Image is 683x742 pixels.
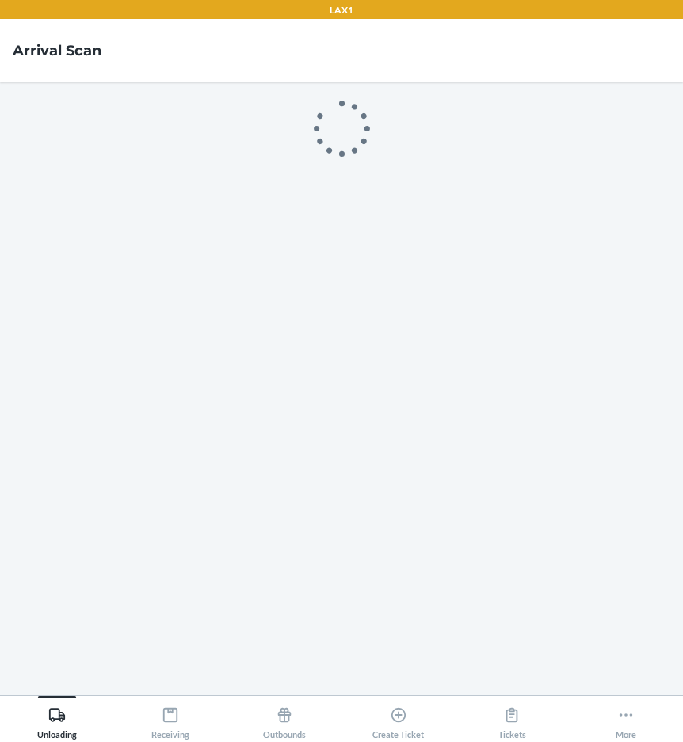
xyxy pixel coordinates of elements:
[616,700,636,740] div: More
[13,40,101,61] h4: Arrival Scan
[151,700,189,740] div: Receiving
[372,700,424,740] div: Create Ticket
[263,700,306,740] div: Outbounds
[456,696,570,740] button: Tickets
[498,700,526,740] div: Tickets
[330,3,353,17] p: LAX1
[37,700,77,740] div: Unloading
[341,696,456,740] button: Create Ticket
[569,696,683,740] button: More
[227,696,341,740] button: Outbounds
[114,696,228,740] button: Receiving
